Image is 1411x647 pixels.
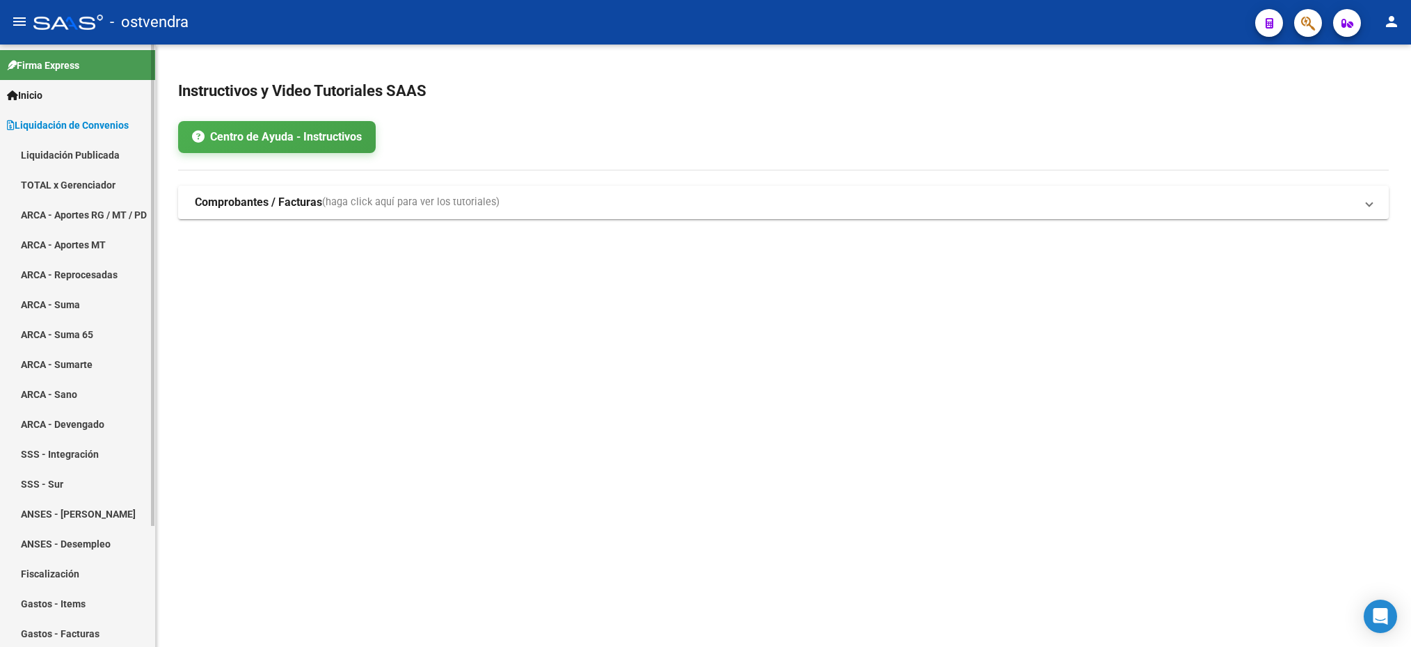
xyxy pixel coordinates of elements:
[110,7,189,38] span: - ostvendra
[178,186,1389,219] mat-expansion-panel-header: Comprobantes / Facturas(haga click aquí para ver los tutoriales)
[7,58,79,73] span: Firma Express
[1364,600,1397,633] div: Open Intercom Messenger
[322,195,500,210] span: (haga click aquí para ver los tutoriales)
[195,195,322,210] strong: Comprobantes / Facturas
[1383,13,1400,30] mat-icon: person
[7,88,42,103] span: Inicio
[7,118,129,133] span: Liquidación de Convenios
[178,121,376,153] a: Centro de Ayuda - Instructivos
[178,78,1389,104] h2: Instructivos y Video Tutoriales SAAS
[11,13,28,30] mat-icon: menu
